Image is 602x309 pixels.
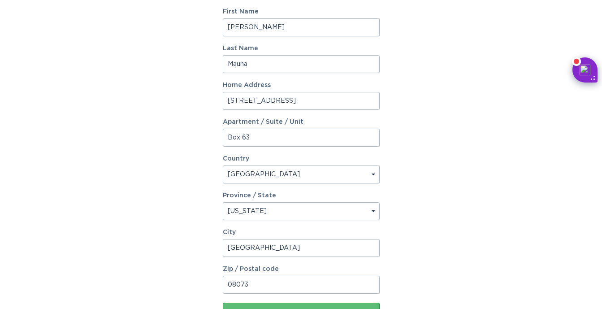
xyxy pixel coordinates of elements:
label: Zip / Postal code [223,266,380,272]
label: Province / State [223,192,276,199]
label: Country [223,156,249,162]
label: Last Name [223,45,380,52]
label: Home Address [223,82,380,88]
label: Apartment / Suite / Unit [223,119,380,125]
label: City [223,229,380,235]
label: First Name [223,9,380,15]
